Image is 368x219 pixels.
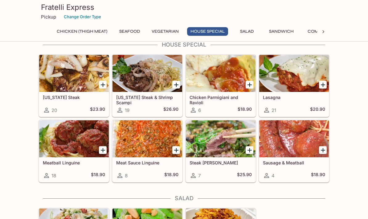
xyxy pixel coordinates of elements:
[246,81,253,89] button: Add Chicken Parmigiani and Ravioli
[266,27,297,36] button: Sandwich
[310,106,325,114] h5: $20.90
[125,107,129,113] span: 19
[172,146,180,154] button: Add Meat Sauce Linguine
[237,172,252,179] h5: $25.90
[198,107,201,113] span: 6
[125,173,128,179] span: 8
[112,55,182,117] a: [US_STATE] Steak & Shrimp Scampi19$26.90
[311,172,325,179] h5: $18.90
[99,81,107,89] button: Add New York Steak
[116,160,178,165] h5: Meat Sauce Linguine
[172,81,180,89] button: Add New York Steak & Shrimp Scampi
[272,173,275,179] span: 4
[164,172,178,179] h5: $18.90
[238,106,252,114] h5: $18.90
[319,81,327,89] button: Add Lasagna
[116,27,143,36] button: Seafood
[51,173,56,179] span: 18
[259,120,329,182] a: Sausage & Meatball4$18.90
[91,172,105,179] h5: $18.90
[186,120,256,182] a: Steak [PERSON_NAME]7$25.90
[186,120,256,157] div: Steak Basilio
[233,27,261,36] button: Salad
[246,146,253,154] button: Add Steak Basilio
[39,120,109,182] a: Meatball Linguine18$18.90
[302,27,330,36] button: Combo
[259,55,329,117] a: Lasagna21$20.90
[112,120,182,182] a: Meat Sauce Linguine8$18.90
[43,160,105,165] h5: Meatball Linguine
[39,55,109,92] div: New York Steak
[116,95,178,105] h5: [US_STATE] Steak & Shrimp Scampi
[90,106,105,114] h5: $23.90
[39,41,329,48] h4: House Special
[41,14,56,20] p: Pickup
[190,95,252,105] h5: Chicken Parmigiani and Ravioli
[187,27,228,36] button: House Special
[163,106,178,114] h5: $26.90
[319,146,327,154] button: Add Sausage & Meatball
[148,27,182,36] button: Vegetarian
[198,173,201,179] span: 7
[43,95,105,100] h5: [US_STATE] Steak
[186,55,256,117] a: Chicken Parmigiani and Ravioli6$18.90
[39,120,109,157] div: Meatball Linguine
[51,107,57,113] span: 20
[190,160,252,165] h5: Steak [PERSON_NAME]
[259,55,329,92] div: Lasagna
[39,55,109,117] a: [US_STATE] Steak20$23.90
[272,107,276,113] span: 21
[186,55,256,92] div: Chicken Parmigiani and Ravioli
[99,146,107,154] button: Add Meatball Linguine
[112,55,182,92] div: New York Steak & Shrimp Scampi
[39,195,329,202] h4: Salad
[112,120,182,157] div: Meat Sauce Linguine
[61,12,104,22] button: Change Order Type
[263,95,325,100] h5: Lasagna
[263,160,325,165] h5: Sausage & Meatball
[41,2,327,12] h3: Fratelli Express
[53,27,111,36] button: Chicken (Thigh Meat)
[259,120,329,157] div: Sausage & Meatball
